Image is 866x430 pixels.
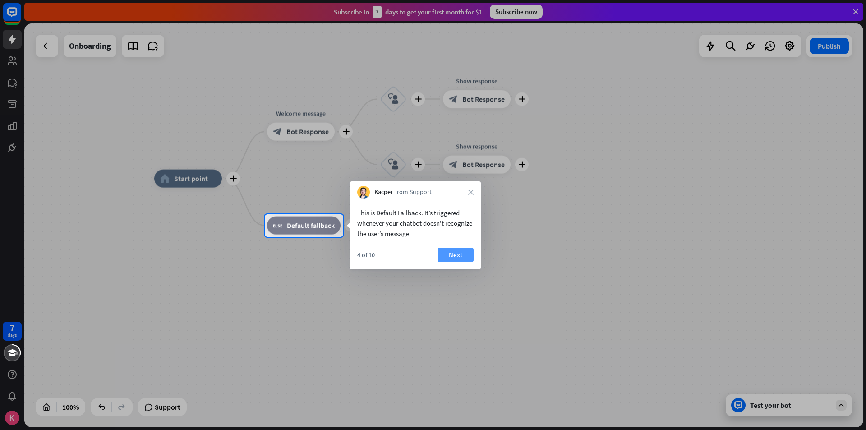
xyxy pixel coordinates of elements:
[7,4,34,31] button: Open LiveChat chat widget
[395,188,432,197] span: from Support
[357,251,375,259] div: 4 of 10
[468,190,474,195] i: close
[273,221,282,230] i: block_fallback
[374,188,393,197] span: Kacper
[287,221,335,230] span: Default fallback
[357,208,474,239] div: This is Default Fallback. It’s triggered whenever your chatbot doesn't recognize the user’s message.
[438,248,474,262] button: Next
